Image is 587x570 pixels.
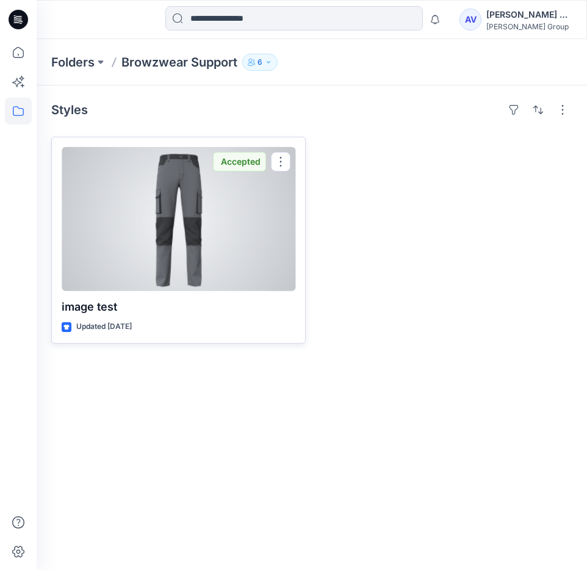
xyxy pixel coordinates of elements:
p: 6 [257,56,262,69]
p: image test [62,298,295,316]
p: Browzwear Support [121,54,237,71]
p: Updated [DATE] [76,320,132,333]
a: Folders [51,54,95,71]
div: AV [459,9,481,31]
a: image test [62,147,295,291]
h4: Styles [51,103,88,117]
div: [PERSON_NAME] Group [486,22,572,31]
div: [PERSON_NAME] Rabaneda [486,7,572,22]
button: 6 [242,54,278,71]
